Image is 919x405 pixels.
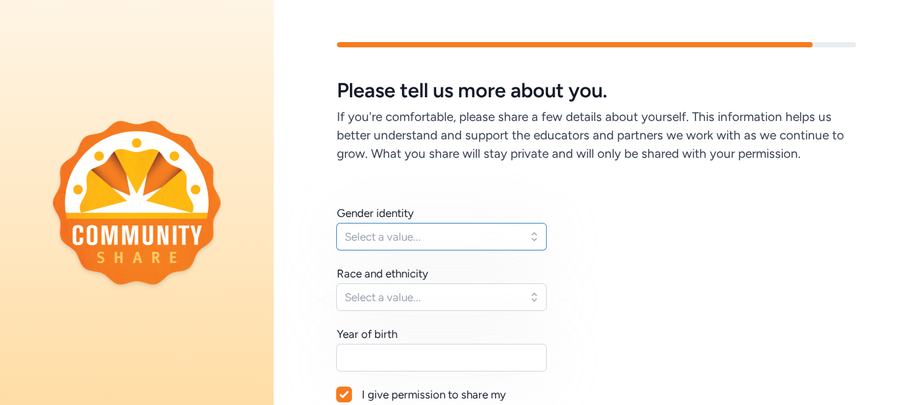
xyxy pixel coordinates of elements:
div: Race and ethnicity [337,266,428,281]
span: Select a value... [345,229,520,245]
div: Gender identity [337,205,414,221]
img: logo [53,120,221,285]
button: Select a value... [336,283,547,311]
h5: Please tell us more about you. [337,79,856,103]
div: Year of birth [337,326,397,342]
span: Select a value... [345,289,520,305]
button: Select a value... [336,223,547,250]
h6: If you're comfortable, please share a few details about yourself. This information helps us bette... [337,108,856,163]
